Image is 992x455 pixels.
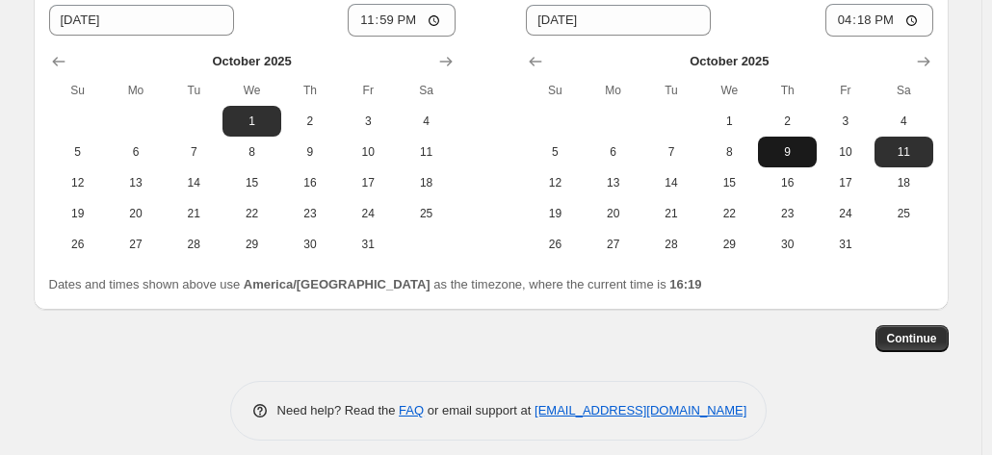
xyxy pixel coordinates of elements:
button: Sunday October 5 2025 [49,137,107,167]
button: Monday October 27 2025 [107,229,165,260]
button: Friday October 17 2025 [339,167,397,198]
span: Fr [824,83,867,98]
span: We [708,83,750,98]
span: 3 [347,114,389,129]
b: America/[GEOGRAPHIC_DATA] [244,277,431,291]
span: 11 [882,144,925,160]
button: Friday October 17 2025 [817,167,875,198]
button: Thursday October 16 2025 [758,167,816,198]
button: Sunday October 12 2025 [49,167,107,198]
th: Tuesday [165,75,222,106]
span: 3 [824,114,867,129]
span: 17 [824,175,867,190]
button: Thursday October 30 2025 [758,229,816,260]
span: 26 [57,237,99,252]
button: Tuesday October 14 2025 [165,167,222,198]
span: 17 [347,175,389,190]
button: Friday October 10 2025 [339,137,397,167]
span: 7 [172,144,215,160]
th: Monday [585,75,642,106]
button: Thursday October 9 2025 [758,137,816,167]
span: 22 [708,206,750,221]
button: Tuesday October 7 2025 [642,137,700,167]
span: 8 [230,144,273,160]
button: Tuesday October 21 2025 [165,198,222,229]
button: Tuesday October 28 2025 [165,229,222,260]
button: Show next month, November 2025 [910,48,937,75]
button: Thursday October 16 2025 [281,167,339,198]
th: Wednesday [700,75,758,106]
span: 2 [289,114,331,129]
button: Friday October 24 2025 [817,198,875,229]
span: We [230,83,273,98]
th: Friday [817,75,875,106]
button: Monday October 13 2025 [107,167,165,198]
span: 13 [115,175,157,190]
span: 21 [172,206,215,221]
span: 1 [708,114,750,129]
span: 10 [824,144,867,160]
th: Saturday [397,75,455,106]
input: 9/30/2025 [49,5,234,36]
button: Sunday October 5 2025 [526,137,584,167]
span: 6 [115,144,157,160]
button: Sunday October 19 2025 [526,198,584,229]
b: 16:19 [669,277,701,291]
span: Sa [405,83,447,98]
button: Friday October 10 2025 [817,137,875,167]
span: 31 [347,237,389,252]
th: Thursday [758,75,816,106]
span: 29 [708,237,750,252]
span: 6 [592,144,635,160]
span: 27 [115,237,157,252]
button: Saturday October 4 2025 [397,106,455,137]
button: Sunday October 26 2025 [49,229,107,260]
button: Saturday October 18 2025 [397,167,455,198]
span: 24 [824,206,867,221]
span: 25 [882,206,925,221]
span: Fr [347,83,389,98]
a: FAQ [399,403,424,417]
button: Show previous month, September 2025 [522,48,549,75]
th: Wednesday [222,75,280,106]
span: 25 [405,206,447,221]
button: Saturday October 18 2025 [875,167,932,198]
button: Friday October 3 2025 [339,106,397,137]
span: 19 [534,206,576,221]
span: 31 [824,237,867,252]
span: 5 [57,144,99,160]
span: 14 [650,175,692,190]
span: 8 [708,144,750,160]
span: 29 [230,237,273,252]
button: Tuesday October 28 2025 [642,229,700,260]
span: Tu [650,83,692,98]
span: 12 [57,175,99,190]
button: Wednesday October 29 2025 [700,229,758,260]
span: Th [766,83,808,98]
span: 26 [534,237,576,252]
button: Thursday October 23 2025 [281,198,339,229]
span: 28 [650,237,692,252]
button: Monday October 20 2025 [585,198,642,229]
button: Show previous month, September 2025 [45,48,72,75]
span: 15 [708,175,750,190]
button: Show next month, November 2025 [432,48,459,75]
th: Sunday [49,75,107,106]
button: Monday October 20 2025 [107,198,165,229]
span: 9 [289,144,331,160]
span: 30 [766,237,808,252]
th: Saturday [875,75,932,106]
span: 13 [592,175,635,190]
span: Need help? Read the [277,403,400,417]
span: 15 [230,175,273,190]
span: 11 [405,144,447,160]
button: Saturday October 11 2025 [875,137,932,167]
button: Sunday October 19 2025 [49,198,107,229]
span: 14 [172,175,215,190]
span: 16 [289,175,331,190]
span: Su [534,83,576,98]
button: Monday October 6 2025 [107,137,165,167]
button: Monday October 13 2025 [585,167,642,198]
button: Friday October 3 2025 [817,106,875,137]
span: 18 [405,175,447,190]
